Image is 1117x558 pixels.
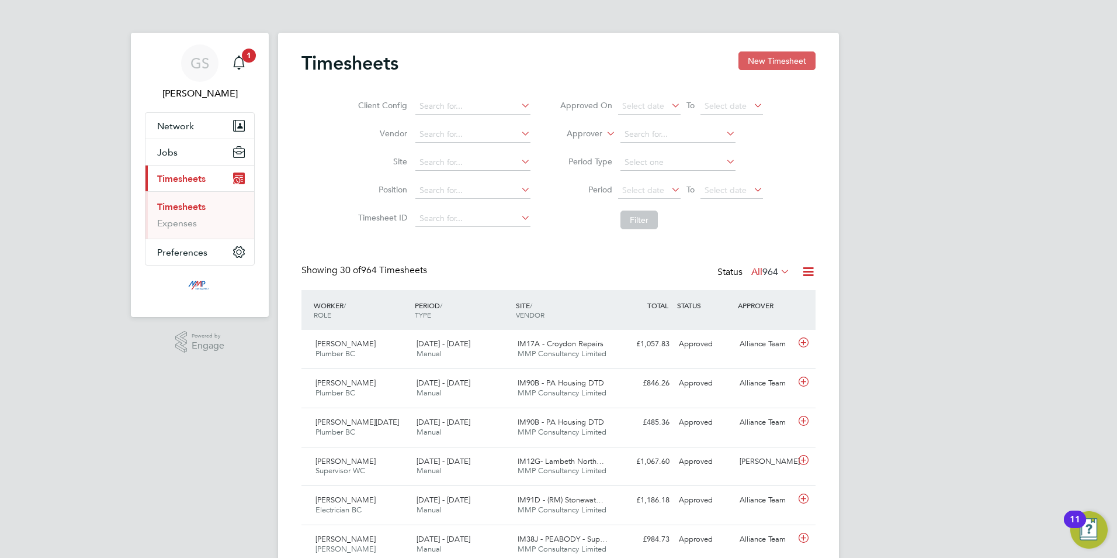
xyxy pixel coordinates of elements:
span: TYPE [415,310,431,319]
span: GS [190,56,209,71]
span: Plumber BC [315,427,355,437]
span: [DATE] - [DATE] [417,378,470,388]
span: / [530,301,532,310]
nav: Main navigation [131,33,269,317]
label: Position [355,184,407,195]
span: IM90B - PA Housing DTD [518,378,604,388]
span: Jobs [157,147,178,158]
span: Manual [417,544,442,554]
span: Manual [417,388,442,398]
div: PERIOD [412,295,513,325]
div: Approved [674,413,735,432]
label: Client Config [355,100,407,111]
button: Timesheets [145,166,254,191]
span: 30 of [340,264,361,276]
span: MMP Consultancy Limited [518,427,606,437]
span: IM12G- Lambeth North… [518,456,604,466]
span: [PERSON_NAME] [315,339,376,349]
span: MMP Consultancy Limited [518,388,606,398]
span: 964 [762,266,778,278]
div: £1,067.60 [613,452,674,471]
span: VENDOR [516,310,544,319]
span: Select date [622,101,664,111]
div: Approved [674,374,735,393]
span: MMP Consultancy Limited [518,544,606,554]
div: Approved [674,530,735,549]
button: Jobs [145,139,254,165]
span: Timesheets [157,173,206,184]
div: Alliance Team [735,335,796,354]
div: Alliance Team [735,530,796,549]
span: To [683,98,698,113]
button: Open Resource Center, 11 new notifications [1070,511,1108,549]
span: [DATE] - [DATE] [417,456,470,466]
h2: Timesheets [301,51,398,75]
span: [DATE] - [DATE] [417,339,470,349]
span: Manual [417,505,442,515]
span: Powered by [192,331,224,341]
span: MMP Consultancy Limited [518,349,606,359]
button: Filter [620,211,658,229]
span: 964 Timesheets [340,264,427,276]
input: Search for... [415,126,530,143]
span: Manual [417,427,442,437]
div: Alliance Team [735,374,796,393]
input: Search for... [415,211,530,227]
span: George Stacey [145,87,255,101]
button: Network [145,113,254,139]
span: [PERSON_NAME] [315,378,376,388]
div: Timesheets [145,191,254,239]
a: Go to home page [145,277,255,296]
span: To [683,182,698,197]
div: STATUS [674,295,735,316]
input: Search for... [620,126,736,143]
div: Alliance Team [735,413,796,432]
span: [DATE] - [DATE] [417,534,470,544]
label: Timesheet ID [355,212,407,223]
span: [PERSON_NAME] [315,456,376,466]
span: IM90B - PA Housing DTD [518,417,604,427]
span: Select date [705,101,747,111]
div: APPROVER [735,295,796,316]
span: / [440,301,442,310]
div: Approved [674,452,735,471]
button: New Timesheet [738,51,816,70]
label: Period [560,184,612,195]
input: Search for... [415,154,530,171]
span: Select date [705,185,747,195]
div: 11 [1070,519,1080,535]
div: Showing [301,264,429,277]
div: WORKER [311,295,412,325]
input: Search for... [415,182,530,199]
span: TOTAL [647,301,668,310]
span: IM17A - Croydon Repairs [518,339,603,349]
span: / [344,301,346,310]
span: [PERSON_NAME] [315,544,376,554]
span: Electrician BC [315,505,362,515]
div: £846.26 [613,374,674,393]
div: £984.73 [613,530,674,549]
a: Expenses [157,218,197,229]
label: All [751,266,790,278]
a: 1 [227,44,251,82]
label: Period Type [560,156,612,167]
div: SITE [513,295,614,325]
span: MMP Consultancy Limited [518,505,606,515]
button: Preferences [145,239,254,265]
div: £1,057.83 [613,335,674,354]
span: Preferences [157,247,207,258]
span: Select date [622,185,664,195]
div: Approved [674,491,735,510]
span: Manual [417,349,442,359]
a: Powered byEngage [175,331,225,353]
img: mmpconsultancy-logo-retina.png [183,277,217,296]
a: GS[PERSON_NAME] [145,44,255,101]
span: [PERSON_NAME] [315,534,376,544]
span: [DATE] - [DATE] [417,495,470,505]
span: Network [157,120,194,132]
label: Approved On [560,100,612,111]
span: Supervisor WC [315,466,365,476]
span: ROLE [314,310,331,319]
span: [PERSON_NAME][DATE] [315,417,399,427]
input: Search for... [415,98,530,115]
